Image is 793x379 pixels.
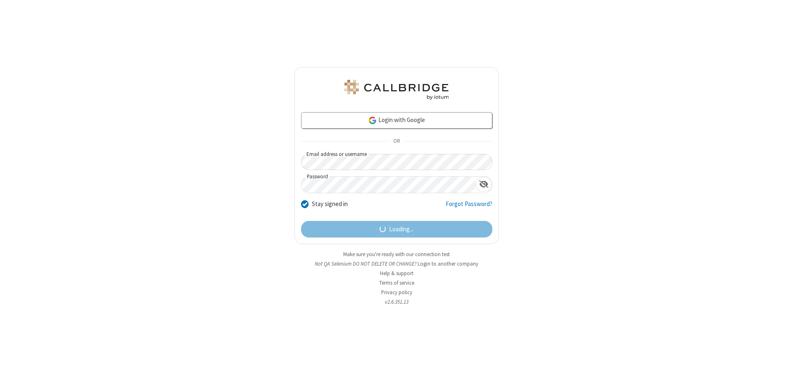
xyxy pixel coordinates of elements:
a: Make sure you're ready with our connection test [343,251,450,258]
label: Stay signed in [312,199,348,209]
input: Email address or username [301,154,492,170]
input: Password [302,177,476,193]
span: Loading... [389,225,413,234]
span: OR [390,136,403,147]
a: Forgot Password? [446,199,492,215]
a: Privacy policy [381,289,412,296]
a: Terms of service [379,279,414,286]
button: Loading... [301,221,492,237]
a: Help & support [380,270,413,277]
button: Login to another company [418,260,478,268]
img: QA Selenium DO NOT DELETE OR CHANGE [343,80,450,100]
li: v2.6.351.13 [294,298,499,306]
div: Show password [476,177,492,192]
a: Login with Google [301,112,492,129]
li: Not QA Selenium DO NOT DELETE OR CHANGE? [294,260,499,268]
img: google-icon.png [368,116,377,125]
